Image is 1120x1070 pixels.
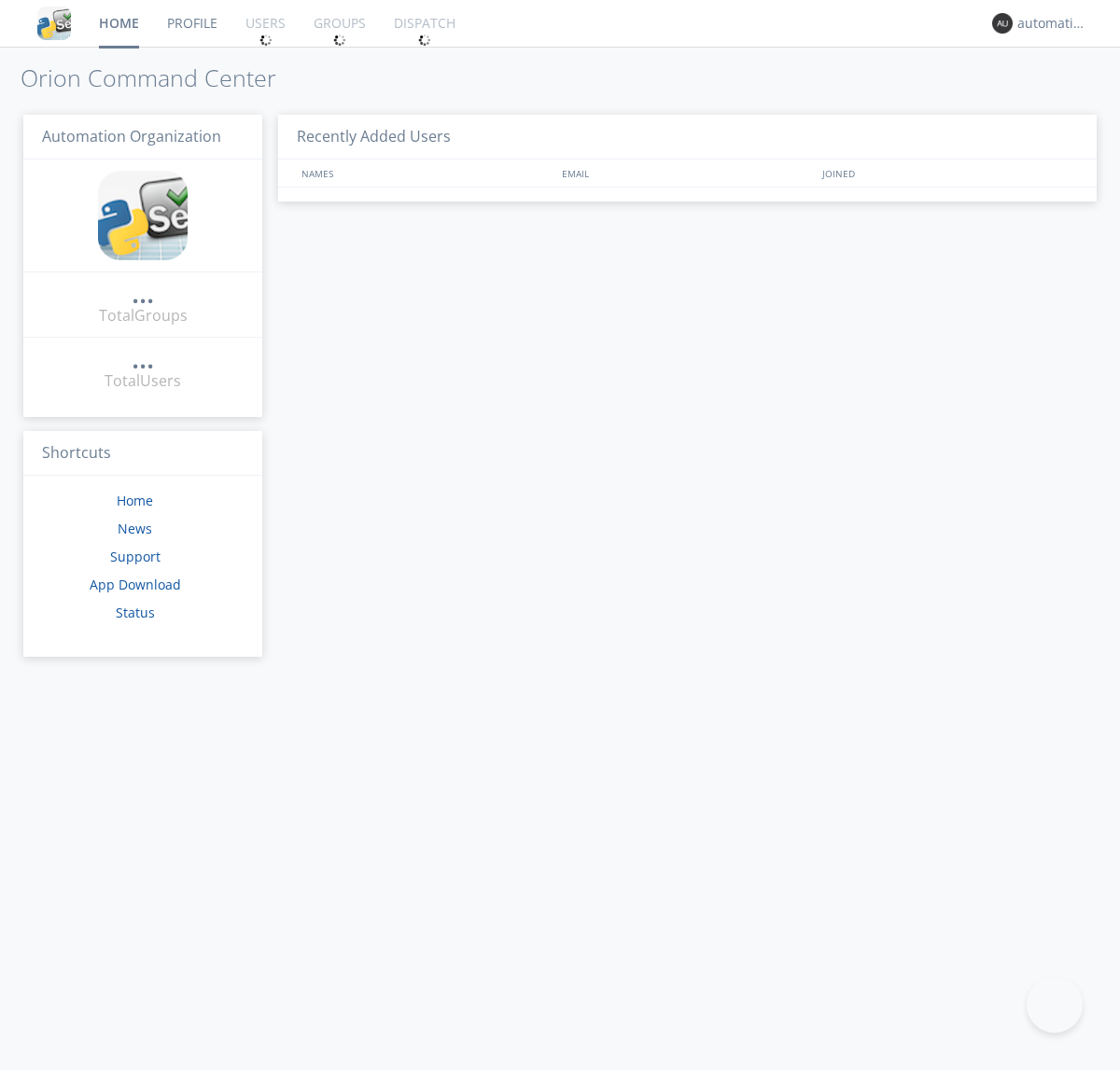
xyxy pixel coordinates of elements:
div: JOINED [818,160,1079,187]
img: cddb5a64eb264b2086981ab96f4c1ba7 [98,171,188,260]
img: cddb5a64eb264b2086981ab96f4c1ba7 [37,7,71,40]
div: EMAIL [557,160,818,187]
div: NAMES [297,160,553,187]
a: ... [132,349,154,370]
a: News [118,520,152,537]
a: Home [117,492,153,509]
span: Automation Organization [42,126,221,146]
a: Support [110,548,161,565]
div: ... [132,284,154,302]
img: spin.svg [333,34,346,47]
div: automation+atlas0004 [1017,14,1087,33]
img: spin.svg [259,34,273,47]
a: ... [132,284,154,305]
h3: Shortcuts [23,431,262,477]
img: 373638.png [992,13,1013,34]
div: Total Groups [99,305,188,327]
a: Status [116,604,155,621]
iframe: Toggle Customer Support [1027,977,1083,1033]
div: ... [132,349,154,368]
a: App Download [90,576,181,593]
h3: Recently Added Users [278,115,1097,160]
div: Total Users [105,370,181,392]
img: spin.svg [418,34,431,47]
